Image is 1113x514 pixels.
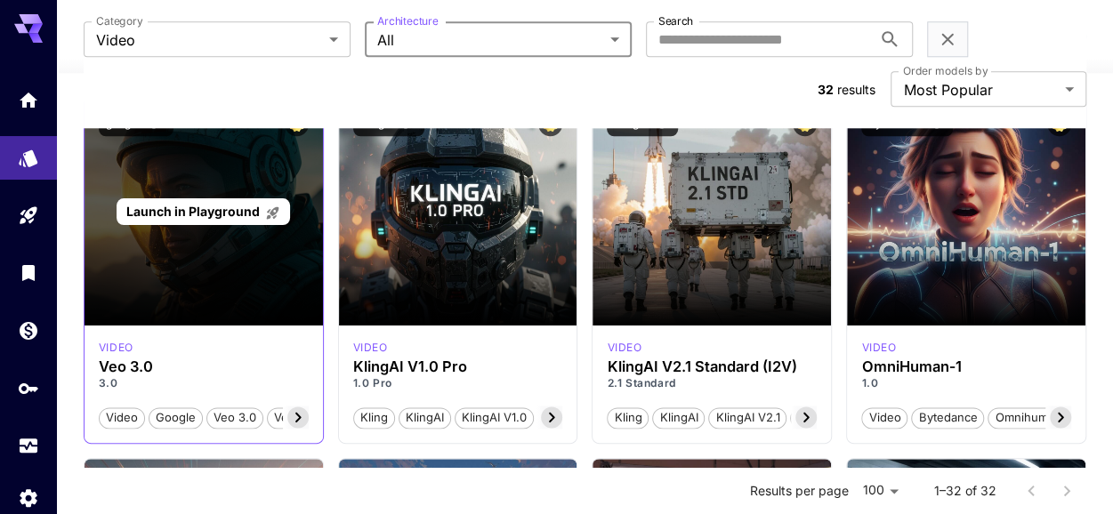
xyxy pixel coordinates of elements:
div: klingai_1_0_pro [353,340,388,356]
span: Kling [608,409,648,427]
div: API Keys [18,377,39,399]
span: KlingAI v2.1 [709,409,786,427]
p: video [99,340,133,356]
div: Settings [18,486,39,509]
p: Results per page [749,482,848,500]
label: Search [658,13,693,28]
button: KlingAI [652,406,705,429]
span: Video [96,29,322,51]
button: KlingAI v1.0 [455,406,534,429]
div: Wallet [18,319,39,341]
p: 1.0 [861,375,1071,391]
div: Home [18,89,39,111]
button: Clear filters (1) [937,28,958,51]
span: KlingAI v1.0 [456,409,533,427]
span: KlingAI [653,409,704,427]
span: Veo 3.0 [207,409,262,427]
div: Library [18,261,39,284]
div: omnihuman1 [861,340,896,356]
div: 100 [855,478,905,503]
span: 32 [818,82,834,97]
div: Models [18,147,39,169]
p: 1–32 of 32 [933,482,996,500]
span: results [837,82,875,97]
span: Veo [268,409,302,427]
p: video [861,340,896,356]
button: KlingAI v2.1 [708,406,786,429]
p: 2.1 Standard [607,375,817,391]
span: Omnihuman 1.0 [988,409,1085,427]
div: Usage [18,435,39,457]
p: 1.0 Pro [353,375,563,391]
button: Google [149,406,203,429]
p: 3.0 [99,375,309,391]
h3: KlingAI V1.0 Pro [353,358,563,375]
span: Launch in Playground [126,204,260,219]
span: Bytedance [912,409,983,427]
a: Launch in Playground [117,198,290,226]
p: video [607,340,641,356]
button: Veo [267,406,302,429]
button: Veo 3.0 [206,406,263,429]
span: Kling [354,409,394,427]
span: Google [149,409,202,427]
button: Kling [607,406,649,429]
button: Video [861,406,907,429]
button: Omnihuman 1.0 [988,406,1086,429]
button: KlingAI [399,406,451,429]
button: Kling [353,406,395,429]
h3: Veo 3.0 [99,358,309,375]
div: Playground [18,205,39,227]
label: Architecture [377,13,438,28]
h3: OmniHuman‑1 [861,358,1071,375]
p: video [353,340,388,356]
label: Category [96,13,143,28]
span: Video [862,409,907,427]
span: Video [100,409,144,427]
div: klingai_2_1_std [607,340,641,356]
h3: KlingAI V2.1 Standard (I2V) [607,358,817,375]
span: KlingAI [399,409,450,427]
button: Video [99,406,145,429]
span: All [377,29,603,51]
div: google_veo_3 [99,340,133,356]
span: Most Popular [903,79,1058,100]
label: Order models by [903,63,988,78]
button: Bytedance [911,406,984,429]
